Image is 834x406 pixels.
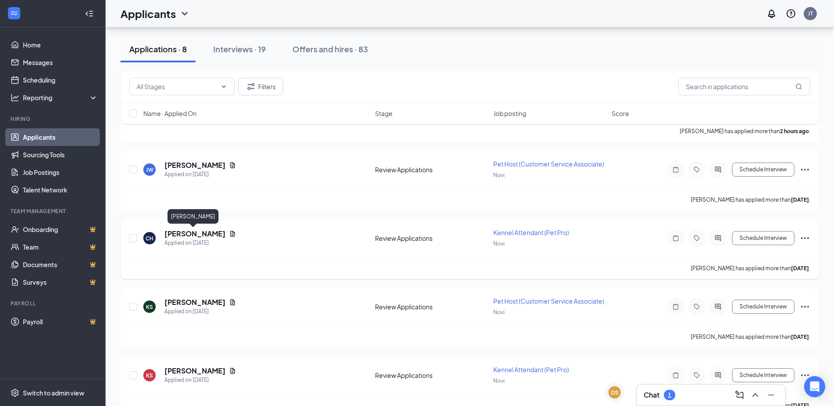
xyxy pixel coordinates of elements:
[493,172,505,178] span: Novi
[229,230,236,237] svg: Document
[23,273,98,291] a: SurveysCrown
[238,78,283,95] button: Filter Filters
[23,238,98,256] a: TeamCrown
[23,71,98,89] a: Scheduling
[791,333,809,340] b: [DATE]
[23,388,84,397] div: Switch to admin view
[143,109,197,118] span: Name · Applied On
[164,366,226,376] h5: [PERSON_NAME]
[164,307,236,316] div: Applied on [DATE]
[146,166,153,174] div: JW
[213,43,266,54] div: Interviews · 19
[766,390,776,400] svg: Minimize
[493,240,505,247] span: Novi
[493,160,604,168] span: Pet Host (Customer Service Associate)
[229,299,236,306] svg: Document
[164,297,226,307] h5: [PERSON_NAME]
[146,372,153,379] div: KS
[23,313,98,330] a: PayrollCrown
[750,390,761,400] svg: ChevronUp
[732,231,794,245] button: Schedule Interview
[732,163,794,177] button: Schedule Interview
[129,43,187,54] div: Applications · 8
[220,83,227,90] svg: ChevronDown
[164,239,236,247] div: Applied on [DATE]
[804,376,825,397] div: Open Intercom Messenger
[611,389,619,396] div: DS
[670,166,681,173] svg: Note
[692,166,702,173] svg: Tag
[800,370,810,381] svg: Ellipses
[23,221,98,238] a: OnboardingCrown
[179,8,190,19] svg: ChevronDown
[292,43,368,54] div: Offers and hires · 83
[23,163,98,181] a: Job Postings
[795,83,802,90] svg: MagnifyingGlass
[678,78,810,95] input: Search in applications
[375,302,488,311] div: Review Applications
[375,165,488,174] div: Review Applications
[691,265,810,272] p: [PERSON_NAME] has applied more than .
[692,235,702,242] svg: Tag
[691,333,810,341] p: [PERSON_NAME] has applied more than .
[146,303,153,311] div: KS
[11,388,19,397] svg: Settings
[137,82,217,91] input: All Stages
[23,128,98,146] a: Applicants
[800,301,810,312] svg: Ellipses
[23,256,98,273] a: DocumentsCrown
[23,93,98,102] div: Reporting
[10,9,18,18] svg: WorkstreamLogo
[766,8,777,19] svg: Notifications
[764,388,778,402] button: Minimize
[692,372,702,379] svg: Tag
[493,377,505,384] span: Novi
[23,54,98,71] a: Messages
[800,233,810,243] svg: Ellipses
[375,109,393,118] span: Stage
[668,391,671,399] div: 1
[23,181,98,199] a: Talent Network
[713,303,723,310] svg: ActiveChat
[164,376,236,384] div: Applied on [DATE]
[493,309,505,315] span: Novi
[375,371,488,380] div: Review Applications
[493,228,569,236] span: Kennel Attendant (Pet Pro)
[168,209,219,224] div: [PERSON_NAME]
[11,93,19,102] svg: Analysis
[229,162,236,169] svg: Document
[786,8,796,19] svg: QuestionInfo
[713,166,723,173] svg: ActiveChat
[732,300,794,314] button: Schedule Interview
[120,6,176,21] h1: Applicants
[732,368,794,382] button: Schedule Interview
[808,10,813,17] div: JT
[713,372,723,379] svg: ActiveChat
[11,300,96,307] div: Payroll
[164,160,226,170] h5: [PERSON_NAME]
[791,265,809,272] b: [DATE]
[748,388,762,402] button: ChevronUp
[229,367,236,374] svg: Document
[23,146,98,163] a: Sourcing Tools
[713,235,723,242] svg: ActiveChat
[23,36,98,54] a: Home
[146,235,153,242] div: CH
[670,235,681,242] svg: Note
[493,109,526,118] span: Job posting
[670,372,681,379] svg: Note
[11,207,96,215] div: Team Management
[246,81,256,92] svg: Filter
[493,366,569,373] span: Kennel Attendant (Pet Pro)
[791,196,809,203] b: [DATE]
[493,297,604,305] span: Pet Host (Customer Service Associate)
[692,303,702,310] svg: Tag
[732,388,747,402] button: ComposeMessage
[800,164,810,175] svg: Ellipses
[734,390,745,400] svg: ComposeMessage
[85,9,94,18] svg: Collapse
[644,390,659,400] h3: Chat
[11,115,96,123] div: Hiring
[164,170,236,179] div: Applied on [DATE]
[612,109,629,118] span: Score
